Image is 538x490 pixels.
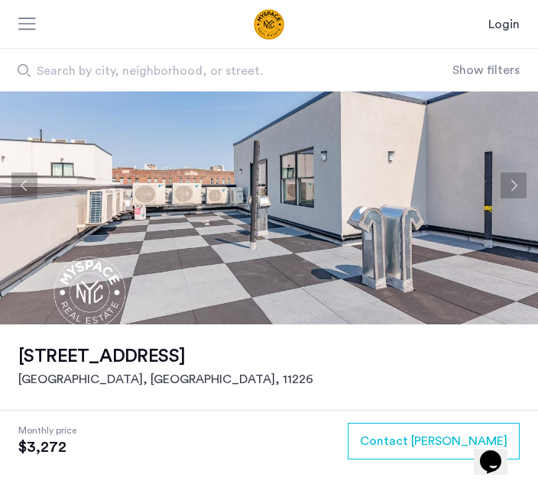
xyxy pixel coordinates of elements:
img: logo [194,9,344,40]
button: button [348,423,520,459]
span: Search by city, neighborhood, or street. [37,62,399,80]
a: Login [488,15,520,34]
h1: [STREET_ADDRESS] [18,343,313,370]
button: Previous apartment [11,172,37,198]
a: [STREET_ADDRESS][GEOGRAPHIC_DATA], [GEOGRAPHIC_DATA], 11226 [18,343,313,388]
iframe: chat widget [474,429,523,475]
span: Monthly price [18,423,76,438]
button: Next apartment [501,172,527,198]
h2: [GEOGRAPHIC_DATA], [GEOGRAPHIC_DATA] , 11226 [18,370,313,388]
a: Cazamio Logo [194,9,344,40]
span: Contact [PERSON_NAME] [360,432,507,450]
span: $3,272 [18,438,76,456]
button: Show or hide filters [452,61,520,79]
